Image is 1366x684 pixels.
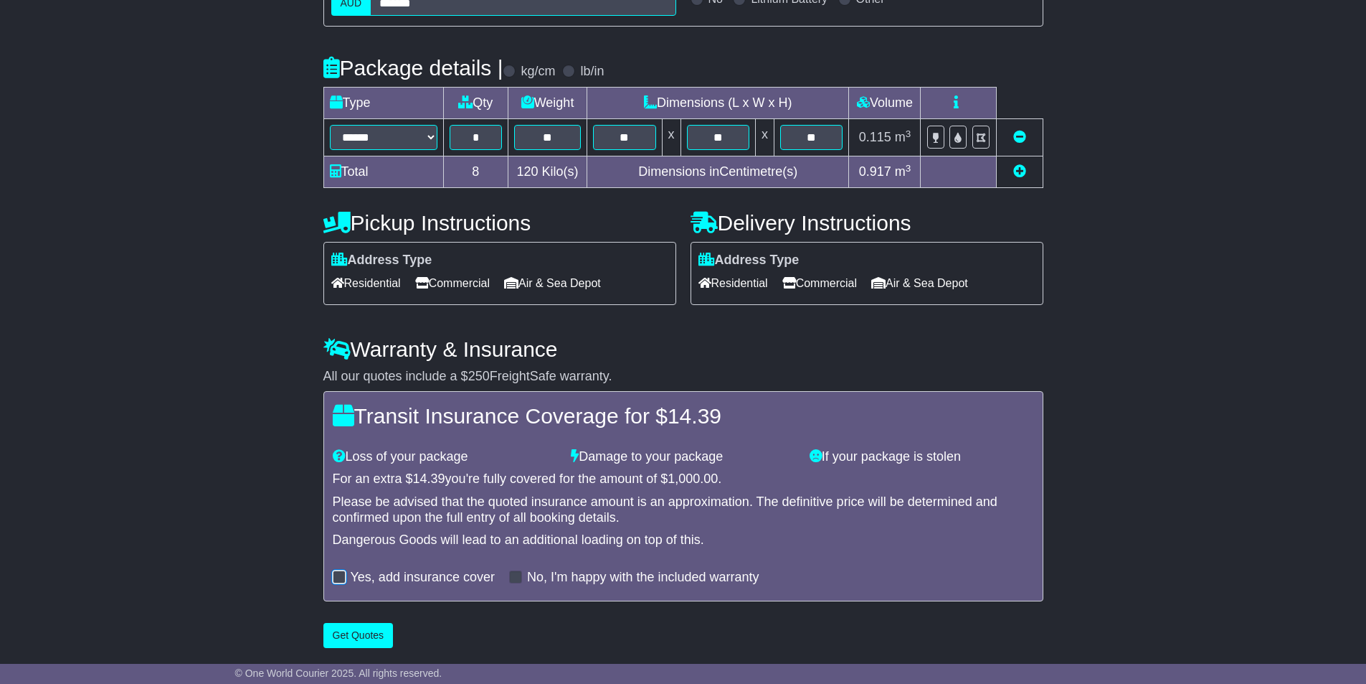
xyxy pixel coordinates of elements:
[527,570,759,586] label: No, I'm happy with the included warranty
[691,211,1043,235] h4: Delivery Instructions
[323,337,1043,361] h4: Warranty & Insurance
[782,272,857,294] span: Commercial
[587,88,849,119] td: Dimensions (L x W x H)
[668,472,718,486] span: 1,000.00
[415,272,490,294] span: Commercial
[1013,130,1026,144] a: Remove this item
[755,119,774,156] td: x
[802,449,1041,465] div: If your package is stolen
[508,156,587,188] td: Kilo(s)
[333,495,1034,525] div: Please be advised that the quoted insurance amount is an approximation. The definitive price will...
[906,163,911,174] sup: 3
[517,164,539,179] span: 120
[1013,164,1026,179] a: Add new item
[698,272,768,294] span: Residential
[521,64,555,80] label: kg/cm
[859,164,891,179] span: 0.917
[468,369,490,383] span: 250
[323,369,1043,385] div: All our quotes include a $ FreightSafe warranty.
[331,253,432,268] label: Address Type
[587,156,849,188] td: Dimensions in Centimetre(s)
[323,211,676,235] h4: Pickup Instructions
[333,404,1034,428] h4: Transit Insurance Coverage for $
[662,119,680,156] td: x
[859,130,891,144] span: 0.115
[849,88,921,119] td: Volume
[895,130,911,144] span: m
[323,623,394,648] button: Get Quotes
[323,156,443,188] td: Total
[323,88,443,119] td: Type
[235,667,442,679] span: © One World Courier 2025. All rights reserved.
[906,128,911,139] sup: 3
[564,449,802,465] div: Damage to your package
[333,472,1034,487] div: For an extra $ you're fully covered for the amount of $ .
[413,472,445,486] span: 14.39
[323,56,503,80] h4: Package details |
[871,272,968,294] span: Air & Sea Depot
[443,156,508,188] td: 8
[333,533,1034,548] div: Dangerous Goods will lead to an additional loading on top of this.
[443,88,508,119] td: Qty
[331,272,401,294] span: Residential
[504,272,601,294] span: Air & Sea Depot
[580,64,604,80] label: lb/in
[895,164,911,179] span: m
[698,253,800,268] label: Address Type
[668,404,721,428] span: 14.39
[508,88,587,119] td: Weight
[351,570,495,586] label: Yes, add insurance cover
[326,449,564,465] div: Loss of your package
